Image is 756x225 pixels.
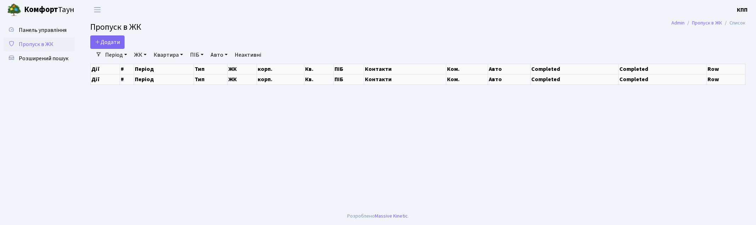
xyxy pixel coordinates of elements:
th: Row [707,64,745,74]
span: Пропуск в ЖК [19,40,53,48]
span: Панель управління [19,26,67,34]
a: ЖК [131,49,149,61]
th: Контакти [364,64,446,74]
th: корп. [257,74,304,84]
th: Ком. [446,74,488,84]
a: Авто [208,49,230,61]
th: Ком. [446,64,488,74]
a: Квартира [151,49,186,61]
th: Авто [488,64,530,74]
th: Completed [618,74,706,84]
th: Row [707,74,745,84]
li: Список [722,19,745,27]
th: Тип [194,74,228,84]
th: # [120,74,134,84]
th: Дії [91,64,120,74]
th: корп. [257,64,304,74]
a: ПІБ [187,49,206,61]
a: Неактивні [232,49,264,61]
th: Тип [194,64,228,74]
th: Дії [91,74,120,84]
a: Massive Kinetic [375,212,408,220]
a: Панель управління [4,23,74,37]
th: Completed [618,64,706,74]
nav: breadcrumb [661,16,756,30]
th: Авто [488,74,530,84]
a: Пропуск в ЖК [692,19,722,27]
span: Таун [24,4,74,16]
th: Період [134,64,194,74]
th: ЖК [227,74,257,84]
a: Розширений пошук [4,51,74,66]
a: Admin [671,19,685,27]
a: Період [102,49,130,61]
th: Completed [530,74,618,84]
a: Пропуск в ЖК [4,37,74,51]
th: # [120,64,134,74]
span: Пропуск в ЖК [90,21,141,33]
b: Комфорт [24,4,58,15]
span: Розширений пошук [19,55,68,62]
th: Період [134,74,194,84]
th: ПІБ [334,74,364,84]
span: Додати [95,38,120,46]
button: Переключити навігацію [88,4,106,16]
img: logo.png [7,3,21,17]
th: ПІБ [334,64,364,74]
th: Кв. [304,74,334,84]
th: Completed [530,64,618,74]
a: КПП [737,6,748,14]
div: Розроблено . [347,212,409,220]
a: Додати [90,35,125,49]
th: Контакти [364,74,446,84]
th: ЖК [227,64,257,74]
th: Кв. [304,64,334,74]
